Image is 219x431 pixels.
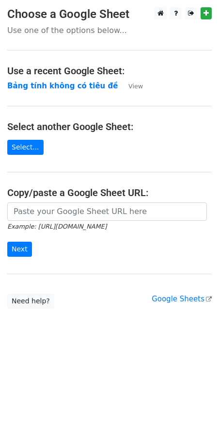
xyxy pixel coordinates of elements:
h4: Select another Google Sheet: [7,121,212,133]
input: Paste your Google Sheet URL here [7,202,207,221]
p: Use one of the options below... [7,25,212,35]
a: Need help? [7,294,54,309]
a: View [119,82,143,90]
a: Select... [7,140,44,155]
h4: Use a recent Google Sheet: [7,65,212,77]
small: View [128,83,143,90]
h3: Choose a Google Sheet [7,7,212,21]
small: Example: [URL][DOMAIN_NAME] [7,223,107,230]
input: Next [7,242,32,257]
a: Bảng tính không có tiêu đề [7,82,118,90]
a: Google Sheets [152,295,212,303]
h4: Copy/paste a Google Sheet URL: [7,187,212,199]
